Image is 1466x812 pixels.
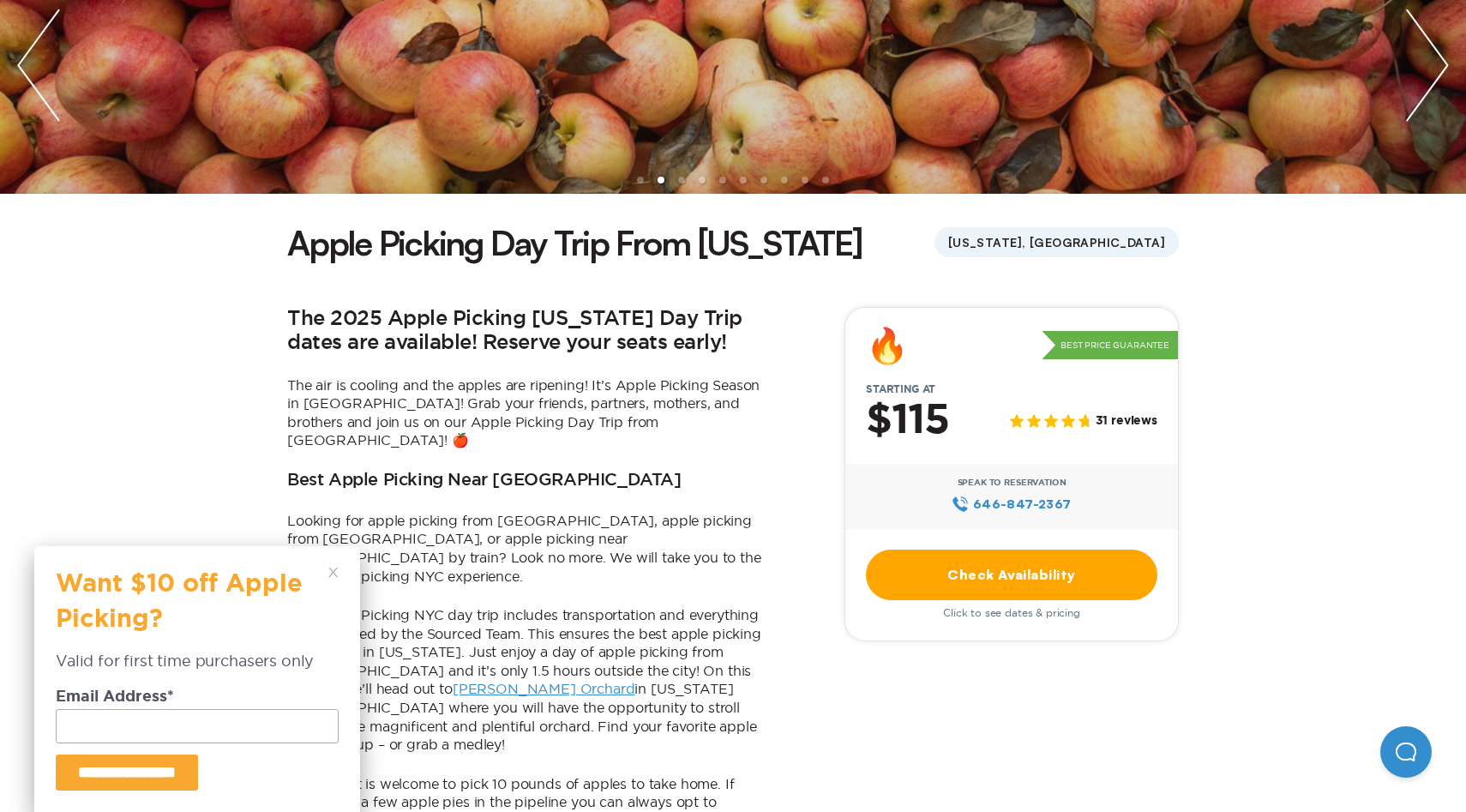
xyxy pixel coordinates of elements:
[287,220,862,266] h1: Apple Picking Day Trip From [US_STATE]
[287,376,767,450] p: The air is cooling and the apples are ripening! It’s Apple Picking Season in [GEOGRAPHIC_DATA]! G...
[952,495,1071,514] a: 646‍-847‍-2367
[866,328,909,363] div: 🔥
[866,550,1157,600] a: Check Availability
[56,650,339,689] div: Valid for first time purchasers only
[760,177,767,183] li: slide item 7
[822,177,829,183] li: slide item 10
[287,307,767,356] h2: The 2025 Apple Picking [US_STATE] Day Trip dates are available! Reserve your seats early!
[287,512,767,586] p: Looking for apple picking from [GEOGRAPHIC_DATA], apple picking from [GEOGRAPHIC_DATA], or apple ...
[167,689,174,705] span: Required
[719,177,726,183] li: slide item 5
[658,177,664,183] li: slide item 2
[287,471,682,491] h3: Best Apple Picking Near [GEOGRAPHIC_DATA]
[781,177,788,183] li: slide item 8
[699,177,706,183] li: slide item 4
[943,607,1080,619] span: Click to see dates & pricing
[637,177,644,183] li: slide item 1
[973,495,1072,514] span: 646‍-847‍-2367
[56,568,321,650] h3: Want $10 off Apple Picking?
[287,606,767,755] p: Our Apple Picking NYC day trip includes transportation and everything else provided by the Source...
[958,478,1066,488] span: Speak to Reservation
[1096,414,1157,429] span: 31 reviews
[802,177,808,183] li: slide item 9
[1380,726,1432,778] iframe: Help Scout Beacon - Open
[866,399,949,443] h2: $115
[740,177,747,183] li: slide item 6
[845,383,956,395] span: Starting at
[678,177,685,183] li: slide item 3
[56,689,339,709] dt: Email Address
[453,681,635,696] a: [PERSON_NAME] Orchard
[934,227,1179,257] span: [US_STATE], [GEOGRAPHIC_DATA]
[1042,331,1178,360] p: Best Price Guarantee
